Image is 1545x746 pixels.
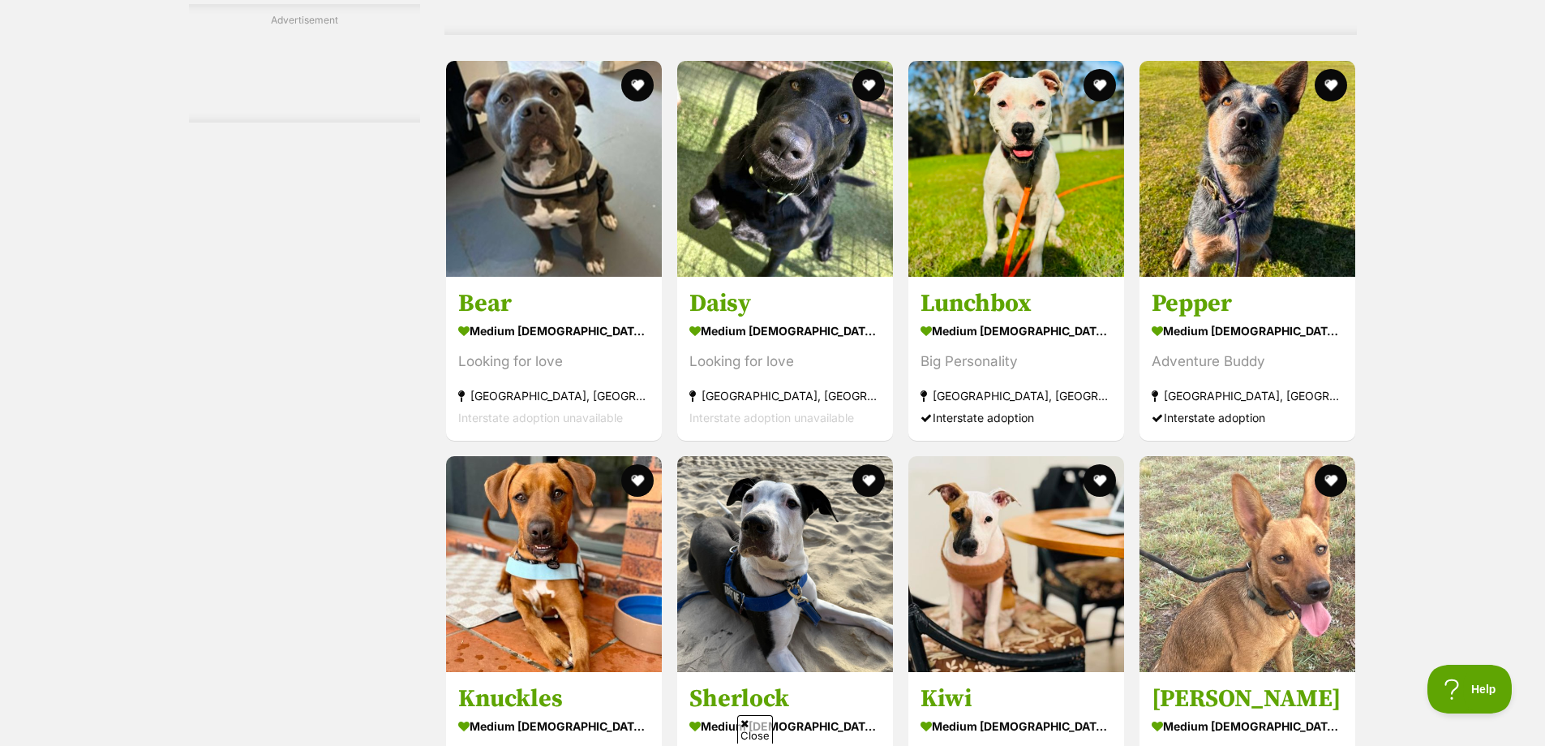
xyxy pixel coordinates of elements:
[446,61,662,277] img: Bear - American Staffordshire Terrier Dog
[1152,288,1343,319] h3: Pepper
[1139,61,1355,277] img: Pepper - Australian Cattle Dog
[921,385,1112,407] strong: [GEOGRAPHIC_DATA], [GEOGRAPHIC_DATA]
[458,714,650,738] strong: medium [DEMOGRAPHIC_DATA] Dog
[1152,683,1343,714] h3: [PERSON_NAME]
[921,683,1112,714] h3: Kiwi
[689,385,881,407] strong: [GEOGRAPHIC_DATA], [GEOGRAPHIC_DATA]
[852,69,885,101] button: favourite
[1427,665,1513,714] iframe: Help Scout Beacon - Open
[1084,69,1116,101] button: favourite
[689,351,881,373] div: Looking for love
[1152,351,1343,373] div: Adventure Buddy
[921,714,1112,738] strong: medium [DEMOGRAPHIC_DATA] Dog
[689,288,881,319] h3: Daisy
[458,411,623,425] span: Interstate adoption unavailable
[189,4,420,123] div: Advertisement
[908,276,1124,441] a: Lunchbox medium [DEMOGRAPHIC_DATA] Dog Big Personality [GEOGRAPHIC_DATA], [GEOGRAPHIC_DATA] Inter...
[689,411,854,425] span: Interstate adoption unavailable
[1152,714,1343,738] strong: medium [DEMOGRAPHIC_DATA] Dog
[458,385,650,407] strong: [GEOGRAPHIC_DATA], [GEOGRAPHIC_DATA]
[458,683,650,714] h3: Knuckles
[458,319,650,343] strong: medium [DEMOGRAPHIC_DATA] Dog
[1315,69,1347,101] button: favourite
[458,288,650,319] h3: Bear
[677,456,893,672] img: Sherlock - Mastiff Dog
[1152,319,1343,343] strong: medium [DEMOGRAPHIC_DATA] Dog
[689,714,881,738] strong: medium [DEMOGRAPHIC_DATA] Dog
[621,69,654,101] button: favourite
[677,61,893,277] img: Daisy - Labrador Retriever Dog
[446,276,662,441] a: Bear medium [DEMOGRAPHIC_DATA] Dog Looking for love [GEOGRAPHIC_DATA], [GEOGRAPHIC_DATA] Intersta...
[921,407,1112,429] div: Interstate adoption
[852,464,885,497] button: favourite
[689,683,881,714] h3: Sherlock
[458,351,650,373] div: Looking for love
[921,351,1112,373] div: Big Personality
[921,319,1112,343] strong: medium [DEMOGRAPHIC_DATA] Dog
[446,456,662,672] img: Knuckles - Mixed breed Dog
[1315,464,1347,497] button: favourite
[621,464,654,497] button: favourite
[1084,464,1116,497] button: favourite
[689,319,881,343] strong: medium [DEMOGRAPHIC_DATA] Dog
[908,61,1124,277] img: Lunchbox - Staffordshire Bull Terrier Dog
[1139,456,1355,672] img: Kasie - Australian Kelpie Dog
[677,276,893,441] a: Daisy medium [DEMOGRAPHIC_DATA] Dog Looking for love [GEOGRAPHIC_DATA], [GEOGRAPHIC_DATA] Interst...
[1152,385,1343,407] strong: [GEOGRAPHIC_DATA], [GEOGRAPHIC_DATA]
[921,288,1112,319] h3: Lunchbox
[908,456,1124,672] img: Kiwi - Staffy Dog
[1139,276,1355,441] a: Pepper medium [DEMOGRAPHIC_DATA] Dog Adventure Buddy [GEOGRAPHIC_DATA], [GEOGRAPHIC_DATA] Interst...
[1152,407,1343,429] div: Interstate adoption
[737,715,773,744] span: Close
